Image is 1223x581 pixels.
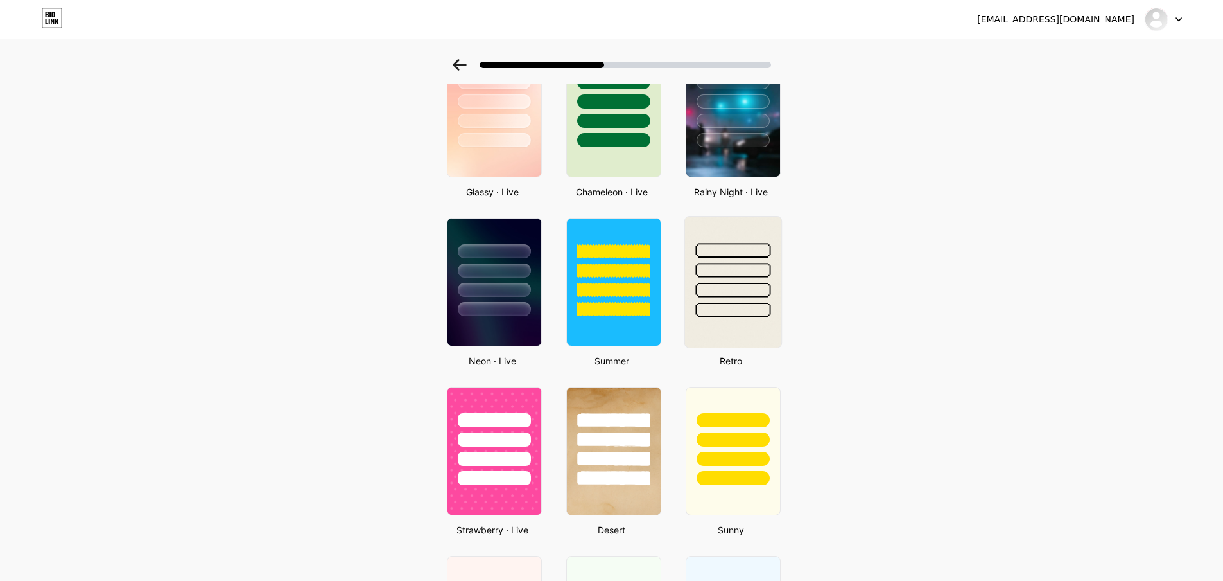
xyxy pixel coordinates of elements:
[562,354,661,368] div: Summer
[684,217,781,348] img: retro.jpg
[682,185,781,199] div: Rainy Night · Live
[1144,7,1168,31] img: Arthur Spencer (nine tail fox)
[443,523,542,537] div: Strawberry · Live
[682,523,781,537] div: Sunny
[682,354,781,368] div: Retro
[443,185,542,199] div: Glassy · Live
[977,13,1134,26] div: [EMAIL_ADDRESS][DOMAIN_NAME]
[562,523,661,537] div: Desert
[443,354,542,368] div: Neon · Live
[562,185,661,199] div: Chameleon · Live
